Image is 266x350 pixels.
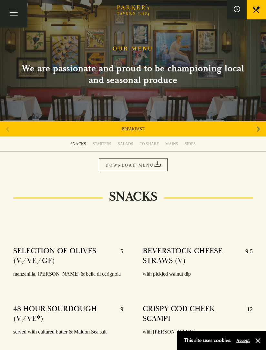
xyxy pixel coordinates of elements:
[143,269,253,279] p: with pickled walnut dip
[143,304,240,323] h4: CRISPY COD CHEEK SCAMPI
[13,327,123,337] p: served with cultured butter & Maldon Sea salt
[239,246,253,266] p: 9.5
[255,337,261,344] button: Close and accept
[89,137,115,151] a: STARTERS
[118,141,133,147] div: SALADS
[13,246,114,266] h4: SELECTION OF OLIVES (V/VE/GF)
[137,137,162,151] a: TO SHARE
[13,304,114,323] h4: 48 HOUR SOURDOUGH (V/VE*)
[114,246,123,266] p: 5
[122,126,144,132] a: BREAKFAST
[103,189,164,204] h2: SNACKS
[240,304,253,323] p: 12
[113,45,153,52] h1: OUR MENU
[114,304,123,323] p: 9
[254,122,263,136] div: Next slide
[143,327,253,337] p: with [PERSON_NAME]
[184,336,231,345] p: This site uses cookies.
[143,246,239,266] h4: BEVERSTOCK CHEESE STRAWS (V)
[13,269,123,279] p: manzanilla, [PERSON_NAME] & bella di cerignola
[181,137,199,151] a: SIDES
[99,158,168,171] a: DOWNLOAD MENU
[70,141,86,147] div: SNACKS
[14,63,252,86] h2: We are passionate and proud to be championing local and seasonal produce
[185,141,196,147] div: SIDES
[165,141,178,147] div: MAINS
[115,137,137,151] a: SALADS
[67,137,89,151] a: SNACKS
[162,137,181,151] a: MAINS
[93,141,111,147] div: STARTERS
[140,141,159,147] div: TO SHARE
[236,337,250,344] button: Accept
